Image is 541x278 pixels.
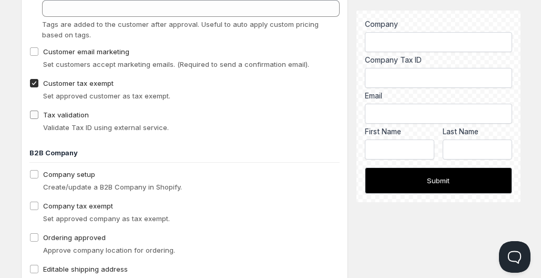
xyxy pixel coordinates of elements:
[365,19,512,29] label: Company
[29,147,340,158] h3: B2B Company
[43,170,95,178] span: Company setup
[43,123,169,132] span: Validate Tax ID using external service.
[43,60,309,68] span: Set customers accept marketing emails. (Required to send a confirmation email).
[365,126,434,137] label: First Name
[43,265,128,273] span: Editable shipping address
[365,91,512,101] div: Email
[365,167,512,194] button: Submit
[43,202,113,210] span: Company tax exempt
[43,233,106,242] span: Ordering approved
[43,214,170,223] span: Set approved company as tax exempt.
[43,79,114,87] span: Customer tax exempt
[43,111,89,119] span: Tax validation
[443,126,512,137] label: Last Name
[43,183,182,191] span: Create/update a B2B Company in Shopify.
[43,92,170,100] span: Set approved customer as tax exempt.
[43,246,175,254] span: Approve company location for ordering.
[499,241,530,273] iframe: Help Scout Beacon - Open
[365,55,512,65] label: Company Tax ID
[42,20,319,39] span: Tags are added to the customer after approval. Useful to auto apply custom pricing based on tags.
[43,47,129,56] span: Customer email marketing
